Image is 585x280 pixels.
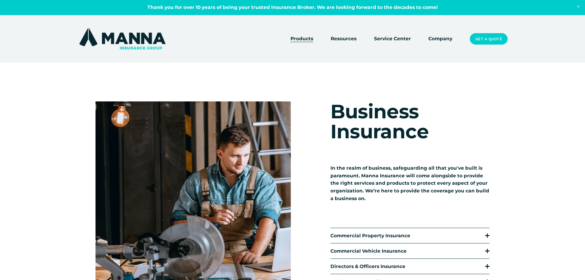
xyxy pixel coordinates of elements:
a: Service Center [374,35,411,43]
img: Manna Insurance Group [78,27,167,51]
button: Directors & Officers Insurance [330,259,489,274]
span: Commercial Vehicle Insurance [330,248,485,254]
p: In the realm of business, safeguarding all that you've built is paramount. Manna Insurance will c... [330,164,489,202]
a: folder dropdown [331,35,357,43]
span: Resources [331,35,357,43]
a: Get a Quote [470,33,507,45]
span: Directors & Officers Insurance [330,263,485,269]
span: Commercial Property Insurance [330,233,485,239]
a: Company [428,35,452,43]
button: Commercial Property Insurance [330,228,489,243]
span: Products [291,35,313,43]
a: folder dropdown [291,35,313,43]
button: Commercial Vehicle Insurance [330,243,489,258]
h1: Business Insurance [330,101,489,141]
